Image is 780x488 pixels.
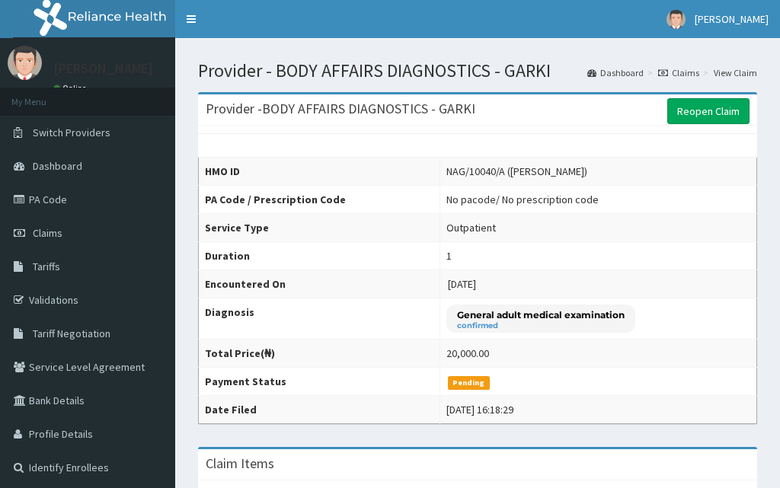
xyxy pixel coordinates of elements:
[198,61,757,81] h1: Provider - BODY AFFAIRS DIAGNOSTICS - GARKI
[714,66,757,79] a: View Claim
[199,214,440,242] th: Service Type
[206,457,274,470] h3: Claim Items
[448,376,490,390] span: Pending
[457,308,625,321] p: General adult medical examination
[199,158,440,186] th: HMO ID
[457,322,625,330] small: confirmed
[33,327,110,340] span: Tariff Negotiation
[199,368,440,396] th: Payment Status
[695,12,769,26] span: [PERSON_NAME]
[446,402,513,417] div: [DATE] 16:18:29
[33,126,110,139] span: Switch Providers
[446,192,599,207] div: No pacode / No prescription code
[53,83,90,94] a: Online
[33,260,60,273] span: Tariffs
[199,340,440,368] th: Total Price(₦)
[587,66,644,79] a: Dashboard
[448,277,476,291] span: [DATE]
[667,98,750,124] a: Reopen Claim
[658,66,699,79] a: Claims
[199,270,440,298] th: Encountered On
[206,102,475,116] h3: Provider - BODY AFFAIRS DIAGNOSTICS - GARKI
[199,242,440,270] th: Duration
[446,248,452,263] div: 1
[33,159,82,173] span: Dashboard
[446,220,496,235] div: Outpatient
[199,396,440,424] th: Date Filed
[446,164,587,179] div: NAG/10040/A ([PERSON_NAME])
[8,46,42,80] img: User Image
[446,346,489,361] div: 20,000.00
[199,298,440,340] th: Diagnosis
[199,186,440,214] th: PA Code / Prescription Code
[33,226,62,240] span: Claims
[53,62,153,75] p: [PERSON_NAME]
[667,10,686,29] img: User Image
